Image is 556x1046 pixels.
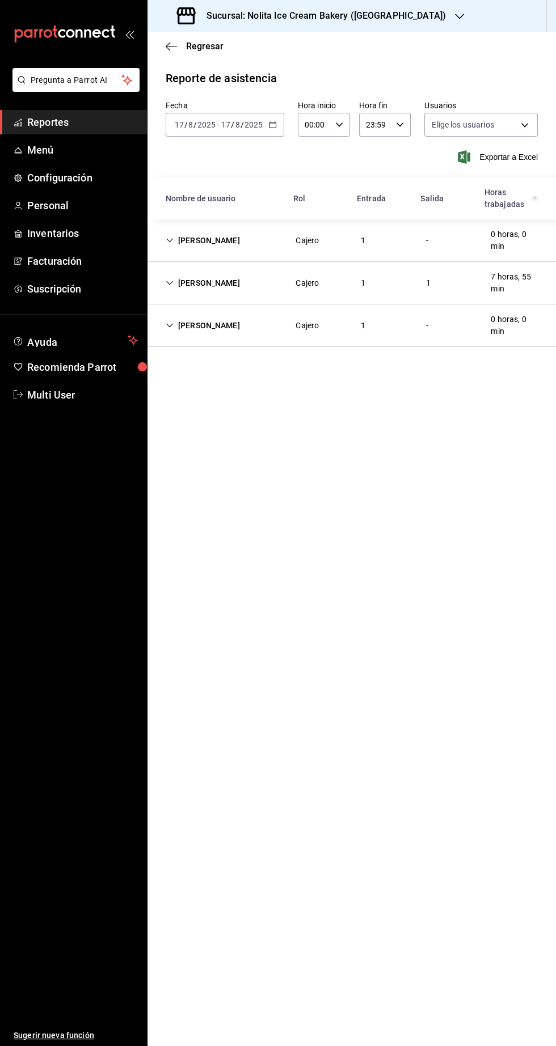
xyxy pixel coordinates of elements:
button: Regresar [166,41,224,52]
div: Row [148,219,556,262]
span: Pregunta a Parrot AI [31,74,122,86]
span: Recomienda Parrot [27,359,138,375]
div: Container [148,177,556,347]
input: -- [221,120,231,129]
span: Suscripción [27,281,138,297]
div: Cell [287,273,328,294]
div: Head [148,177,556,219]
div: Cell [157,230,249,251]
div: Cell [482,309,547,342]
span: Reportes [27,115,138,130]
div: Cell [482,266,547,299]
label: Hora inicio [298,101,350,109]
div: HeadCell [157,188,284,209]
div: Cajero [296,320,319,332]
div: HeadCell [411,188,475,209]
span: Regresar [186,41,224,52]
svg: El total de horas trabajadas por usuario es el resultado de la suma redondeada del registro de ho... [532,194,538,203]
label: Hora fin [359,101,411,109]
div: Cell [352,315,374,336]
span: Personal [27,198,138,213]
div: Cajero [296,235,319,247]
div: Cell [157,273,249,294]
input: -- [188,120,193,129]
label: Fecha [166,101,284,109]
span: / [193,120,197,129]
button: Pregunta a Parrot AI [12,68,140,92]
div: HeadCell [348,188,411,209]
span: Multi User [27,387,138,403]
span: / [231,120,234,129]
div: Cell [482,224,547,257]
h3: Sucursal: Nolita Ice Cream Bakery ([GEOGRAPHIC_DATA]) [197,9,446,23]
input: ---- [244,120,263,129]
button: Exportar a Excel [460,150,538,164]
a: Pregunta a Parrot AI [8,82,140,94]
span: Inventarios [27,226,138,241]
div: Cajero [296,277,319,289]
div: Cell [157,315,249,336]
span: Facturación [27,253,138,269]
div: Reporte de asistencia [166,70,277,87]
div: Cell [352,273,374,294]
span: / [184,120,188,129]
span: Ayuda [27,333,123,347]
span: Elige los usuarios [432,119,494,130]
input: ---- [197,120,216,129]
div: Row [148,304,556,347]
div: Row [148,262,556,304]
input: -- [235,120,241,129]
div: Cell [287,315,328,336]
label: Usuarios [424,101,538,109]
span: - [217,120,220,129]
div: Cell [417,230,437,251]
div: Cell [417,273,440,294]
div: Cell [287,230,328,251]
div: Cell [352,230,374,251]
span: / [241,120,244,129]
div: Cell [417,315,437,336]
div: HeadCell [284,188,348,209]
span: Configuración [27,170,138,185]
span: Sugerir nueva función [14,1030,138,1041]
button: open_drawer_menu [125,29,134,39]
input: -- [174,120,184,129]
div: HeadCell [475,182,547,215]
span: Menú [27,142,138,158]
